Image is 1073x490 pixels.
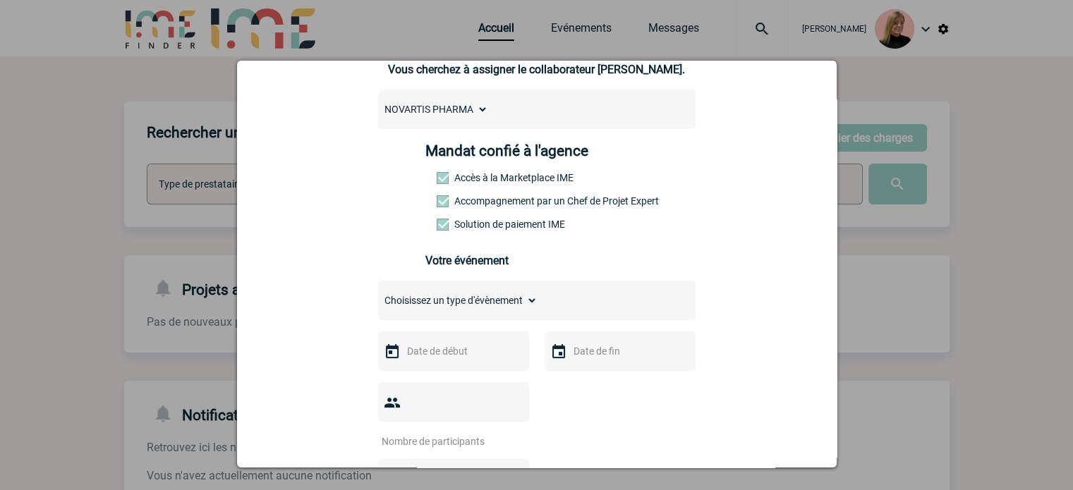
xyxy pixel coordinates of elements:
label: Conformité aux process achat client, Prise en charge de la facturation, Mutualisation de plusieur... [437,219,499,230]
p: Vous cherchez à assigner le collaborateur [PERSON_NAME]. [378,63,696,76]
label: Prestation payante [437,195,499,207]
input: Nombre de participants [378,432,511,451]
input: Date de fin [570,342,667,360]
h3: Votre événement [425,254,648,267]
label: Accès à la Marketplace IME [437,172,499,183]
h4: Mandat confié à l'agence [425,142,588,159]
input: Date de début [404,342,501,360]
